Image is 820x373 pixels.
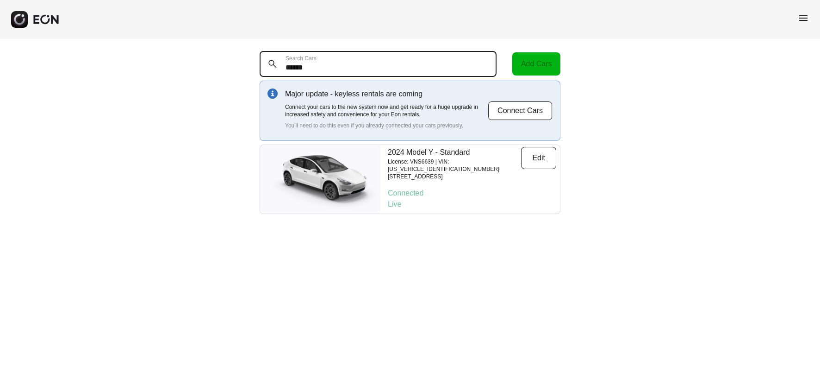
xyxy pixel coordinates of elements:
[388,188,556,199] p: Connected
[267,89,278,99] img: info
[798,13,809,24] span: menu
[388,147,521,158] p: 2024 Model Y - Standard
[285,122,488,129] p: You'll need to do this even if you already connected your cars previously.
[388,199,556,210] p: Live
[488,101,553,120] button: Connect Cars
[260,149,380,209] img: car
[388,173,521,180] p: [STREET_ADDRESS]
[521,147,556,169] button: Edit
[285,89,488,100] p: Major update - keyless rentals are coming
[286,55,317,62] label: Search Cars
[285,103,488,118] p: Connect your cars to the new system now and get ready for a huge upgrade in increased safety and ...
[388,158,521,173] p: License: VNS6639 | VIN: [US_VEHICLE_IDENTIFICATION_NUMBER]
